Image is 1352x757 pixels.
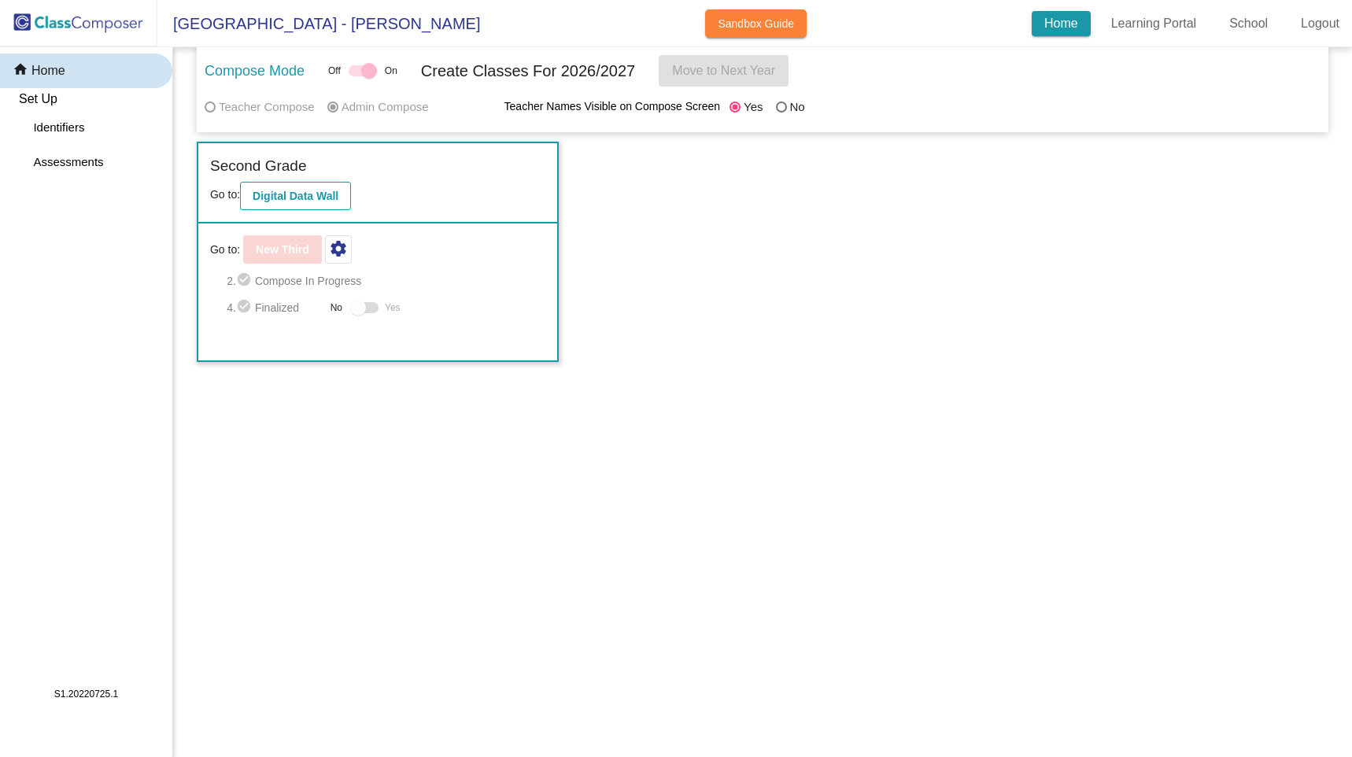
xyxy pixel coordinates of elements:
p: Compose Mode [205,61,305,82]
button: New Third [243,235,322,264]
span: Sandbox Guide [718,17,794,30]
button: Digital Data Wall [240,182,351,210]
button: Move to Next Year [659,55,789,87]
b: Digital Data Wall [253,190,338,202]
b: New Third [256,243,309,256]
span: [GEOGRAPHIC_DATA] - [PERSON_NAME] [157,11,480,36]
span: Off [328,64,341,78]
p: Assessments [33,153,103,172]
p: Home [31,61,65,80]
span: 4. Finalized [227,298,322,317]
span: Yes [385,298,401,317]
mat-icon: home [13,61,31,80]
span: Move to Next Year [672,64,775,77]
p: Identifiers [33,118,84,137]
span: On [385,64,397,78]
button: Sandbox Guide [705,9,807,38]
mat-icon: check_circle [236,298,255,317]
a: Home [1032,11,1091,36]
div: Admin Compose [338,98,429,116]
span: Go to: [210,188,240,201]
span: Set Up [19,92,57,105]
div: No [787,98,805,116]
span: No [331,301,342,315]
mat-icon: check_circle [236,271,255,290]
mat-radio-group: Select an option [205,102,441,115]
mat-icon: Example home icon [329,239,348,258]
div: Yes [741,98,763,116]
div: Teacher Compose [216,98,315,116]
a: Logout [1288,11,1352,36]
span: Go to: [210,242,240,258]
span: 2. Compose In Progress [227,271,545,290]
p: Create Classes For 2026/2027 [421,59,635,83]
mat-radio-group: Select an option [730,98,818,124]
label: Second Grade [210,155,307,178]
button: Example home icon [325,235,352,264]
a: Learning Portal [1099,11,1210,36]
p: Teacher Names Visible on Compose Screen [504,98,720,115]
a: School [1217,11,1280,36]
